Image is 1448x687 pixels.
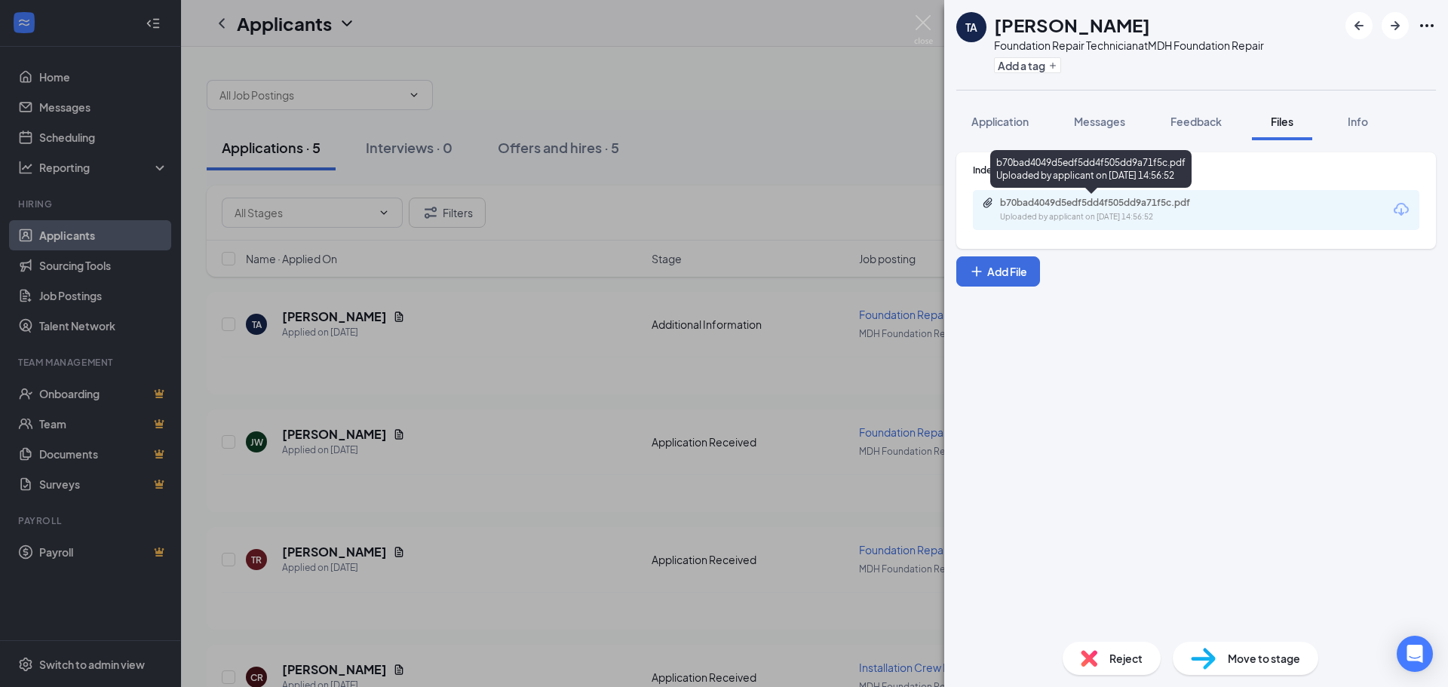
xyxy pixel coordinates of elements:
span: Messages [1074,115,1125,128]
svg: Plus [969,264,984,279]
div: b70bad4049d5edf5dd4f505dd9a71f5c.pdf [1000,197,1211,209]
svg: Ellipses [1418,17,1436,35]
span: Application [971,115,1029,128]
span: Move to stage [1228,650,1300,667]
svg: ArrowLeftNew [1350,17,1368,35]
div: Foundation Repair Technician at MDH Foundation Repair [994,38,1264,53]
span: Feedback [1170,115,1222,128]
svg: ArrowRight [1386,17,1404,35]
button: Add FilePlus [956,256,1040,287]
button: ArrowRight [1382,12,1409,39]
span: Files [1271,115,1293,128]
div: b70bad4049d5edf5dd4f505dd9a71f5c.pdf Uploaded by applicant on [DATE] 14:56:52 [990,150,1192,188]
svg: Plus [1048,61,1057,70]
div: TA [965,20,977,35]
span: Reject [1109,650,1143,667]
div: Open Intercom Messenger [1397,636,1433,672]
button: ArrowLeftNew [1345,12,1373,39]
h1: [PERSON_NAME] [994,12,1150,38]
div: Uploaded by applicant on [DATE] 14:56:52 [1000,211,1226,223]
svg: Download [1392,201,1410,219]
div: Indeed Resume [973,164,1419,176]
svg: Paperclip [982,197,994,209]
span: Info [1348,115,1368,128]
button: PlusAdd a tag [994,57,1061,73]
a: Paperclipb70bad4049d5edf5dd4f505dd9a71f5c.pdfUploaded by applicant on [DATE] 14:56:52 [982,197,1226,223]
